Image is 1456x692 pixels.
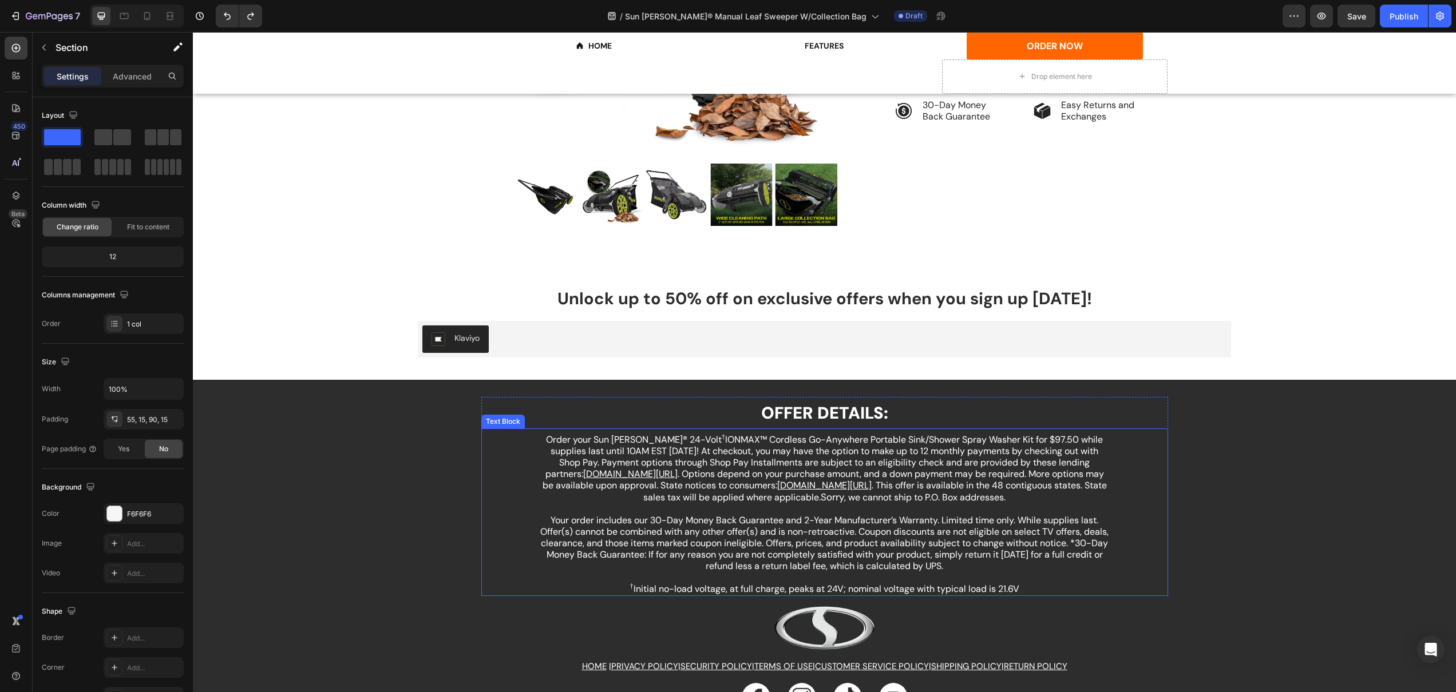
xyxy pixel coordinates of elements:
div: Columns management [42,288,131,303]
div: Image [42,538,62,548]
span: Sun [PERSON_NAME]® Manual Leaf Sweeper W/Collection Bag [625,10,867,22]
div: Text Block [291,384,330,395]
button: Klaviyo [230,293,296,321]
div: Border [42,633,64,643]
iframe: Design area [193,32,1456,692]
img: gempages_503556048561374087-d78986ff-5ef7-42d1-82e7-c3a7ef25e75e.png [595,651,623,679]
a: [DOMAIN_NAME][URL] [584,447,679,459]
a: HOME [389,629,414,640]
p: Easy Returns and [868,67,941,79]
div: Add... [127,539,181,549]
div: Padding [42,414,68,424]
span: Change ratio [57,222,98,232]
strong: Unlock up to 50% off on exclusive offers when you sign up [DATE]! [365,256,899,277]
img: gempages_503556048561374087-bb7bd79a-3704-4347-8dc9-ee8776122953.png [686,651,715,679]
div: Layout [42,108,80,124]
sup: † [529,400,532,409]
img: 503556048561374087-f59b20e0-bbf6-4214-b750-bb47b265c330.png [581,573,682,619]
div: Width [42,384,61,394]
a: TERMS OF USE [561,629,620,640]
a: PRIVACY POLICY [418,629,485,640]
div: Column width [42,198,102,213]
button: Save [1338,5,1375,27]
div: Video [42,568,60,578]
p: | | | | | | [290,629,974,641]
a: RETURN POLICY [811,629,875,640]
div: Corner [42,662,65,673]
span: Sorry [628,459,651,471]
div: 1 col [127,319,181,329]
p: Initial no-load voltage, at full charge, peaks at 24V; nominal voltage with typical load is 21.6V [347,551,917,563]
div: Publish [1390,10,1418,22]
p: Your order includes our 30-Day Money Back Guarantee and 2-Year Manufacturer’s Warranty. Limited t... [347,483,917,551]
div: Add... [127,663,181,673]
div: Color [42,508,60,519]
span: Draft [905,11,923,21]
button: 7 [5,5,85,27]
p: 30-Day Money [730,67,797,79]
a: SECURITY POLICY [488,629,559,640]
a: [DOMAIN_NAME][URL] [390,436,485,448]
div: Beta [9,209,27,218]
img: gempages_503556048561374087-d18abad1-2e09-4840-a30f-8dbe6d4ca41c.png [549,651,577,679]
input: Auto [104,379,183,399]
span: Save [1347,11,1366,21]
a: SHIPPING POLICY [738,629,809,640]
div: Add... [127,568,181,579]
div: 12 [44,249,181,265]
div: Undo/Redo [216,5,262,27]
p: Back Guarantee [730,79,797,91]
p: 7 [75,9,80,23]
div: Size [42,355,72,370]
p: Section [56,41,149,54]
span: No [159,444,168,454]
div: Background [42,480,97,495]
div: Drop element here [838,40,899,49]
div: Order [42,319,61,329]
p: Settings [57,70,89,82]
sup: † [437,550,441,559]
div: Shape [42,604,78,619]
p: Order your Sun [PERSON_NAME]® 24-Volt IONMAX™ Cordless Go-Anywhere Portable Sink/Shower Spray Was... [347,402,917,483]
div: Page padding [42,444,97,454]
div: F6F6F6 [127,509,181,519]
div: Open Intercom Messenger [1417,636,1445,663]
span: OFFER DETAILS: [568,370,695,392]
p: Advanced [113,70,152,82]
div: 55, 15, 90, 15 [127,415,181,425]
p: Exchanges [868,79,941,91]
button: Publish [1380,5,1428,27]
span: / [620,10,623,22]
a: CUSTOMER SERVICE POLICY [622,629,736,640]
div: Klaviyo [262,300,287,312]
img: Klaviyo.png [239,300,252,314]
div: Add... [127,633,181,643]
span: Yes [118,444,129,454]
div: 450 [11,122,27,131]
img: gempages_503556048561374087-d330faff-5b24-4e33-b294-2522057f4007.png [640,651,669,679]
span: Fit to content [127,222,169,232]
